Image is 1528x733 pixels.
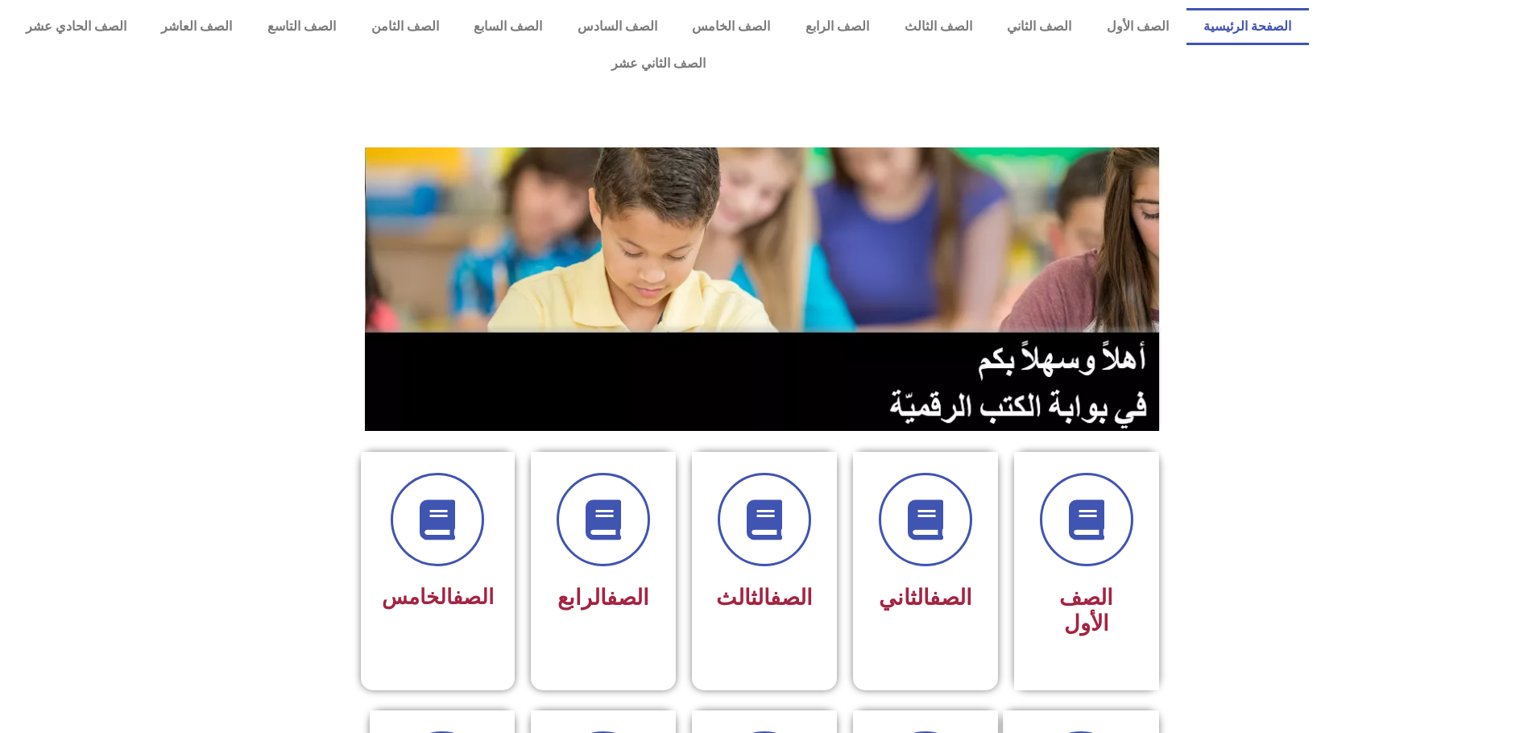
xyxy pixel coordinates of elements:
a: الصف [770,585,813,611]
a: الصف [453,585,494,609]
span: الثالث [716,585,813,611]
span: الرابع [557,585,649,611]
a: الصف الثاني عشر [8,45,1309,82]
a: الصفحة الرئيسية [1186,8,1310,45]
span: الخامس [382,585,494,609]
span: الصف الأول [1059,585,1113,636]
a: الصف الثاني [989,8,1089,45]
span: الثاني [879,585,972,611]
a: الصف الحادي عشر [8,8,144,45]
a: الصف الرابع [788,8,887,45]
a: الصف [930,585,972,611]
a: الصف الثالث [887,8,990,45]
a: الصف التاسع [250,8,354,45]
a: الصف السادس [560,8,675,45]
a: الصف السابع [456,8,560,45]
a: الصف الأول [1089,8,1186,45]
a: الصف [607,585,649,611]
a: الصف الخامس [675,8,789,45]
a: الصف الثامن [354,8,457,45]
a: الصف العاشر [144,8,251,45]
